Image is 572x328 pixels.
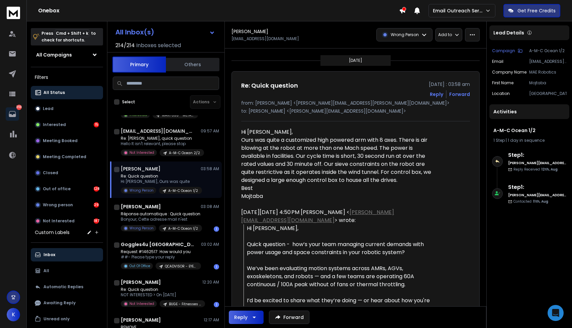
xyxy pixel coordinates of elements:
[503,4,560,17] button: Get Free Credits
[449,91,470,98] div: Forward
[229,311,264,324] button: Reply
[31,198,103,212] button: Wrong person29
[112,57,166,73] button: Primary
[129,226,154,231] p: Wrong Person
[31,280,103,294] button: Automatic Replies
[115,41,135,49] span: 214 / 214
[508,193,567,198] h6: [PERSON_NAME][EMAIL_ADDRESS][DOMAIN_NAME]
[94,218,99,224] div: 187
[492,70,527,75] p: Company Name
[43,252,55,257] p: Inbox
[513,199,548,204] p: Contacted
[115,29,154,35] h1: All Inbox(s)
[508,151,567,159] h6: Step 1 :
[541,167,558,172] span: 12th, Aug
[513,167,558,172] p: Reply Received
[110,25,220,39] button: All Inbox(s)
[493,138,565,143] div: |
[129,188,154,193] p: Wrong Person
[529,80,567,86] p: Mojtaba
[31,48,103,62] button: All Campaigns
[121,254,201,260] p: ##- Please type your reply
[31,150,103,163] button: Meeting Completed
[31,214,103,228] button: Not Interested187
[529,48,567,53] p: A-M-C Ocean 1/2
[349,58,362,63] p: [DATE]
[214,302,219,307] div: 1
[35,229,70,236] h3: Custom Labels
[122,99,135,105] label: Select
[529,91,567,96] p: [GEOGRAPHIC_DATA]
[43,154,86,159] p: Meeting Completed
[121,249,201,254] p: Request #1462517: How would you
[31,118,103,131] button: Interested15
[169,302,201,307] p: BUGE - Fitnesses - 9 acc
[43,202,73,208] p: Wrong person
[201,128,219,134] p: 09:57 AM
[31,312,103,326] button: Unread only
[429,81,470,88] p: [DATE] : 03:58 am
[548,305,564,321] div: Open Intercom Messenger
[166,57,219,72] button: Others
[241,184,437,192] div: Best
[121,317,161,323] h1: [PERSON_NAME]
[43,268,49,274] p: All
[43,186,71,192] p: Out of office
[94,186,99,192] div: 128
[31,248,103,261] button: Inbox
[31,134,103,147] button: Meeting Booked
[129,263,150,268] p: Out Of Office
[6,107,19,121] a: 359
[433,7,485,14] p: Email Outreach Service
[16,105,22,110] p: 359
[201,204,219,209] p: 03:08 AM
[94,202,99,208] div: 29
[247,297,437,313] div: I’d be excited to share what they’re doing — or hear about how you're approaching it.
[508,137,545,143] span: 1 day in sequence
[129,150,154,155] p: Not Interested
[168,188,198,193] p: A-M-C Ocean 1/2
[492,59,503,64] p: Email
[121,141,201,146] p: Hello It isn't relevant, please stop
[234,314,248,321] div: Reply
[7,7,20,19] img: logo
[202,280,219,285] p: 12:20 AM
[121,179,201,184] p: Hi [PERSON_NAME], Ours was quite
[517,7,556,14] p: Get Free Credits
[165,264,197,269] p: QCADVISOR - EYEWEAR RELOAD
[43,90,65,95] p: All Status
[31,264,103,278] button: All
[121,292,201,298] p: NOT INTERESTED > On [DATE]
[201,166,219,172] p: 03:58 AM
[241,128,437,136] div: Hi [PERSON_NAME],
[241,100,470,106] p: from: [PERSON_NAME] <[PERSON_NAME][EMAIL_ADDRESS][PERSON_NAME][DOMAIN_NAME]>
[43,106,54,111] p: Lead
[247,224,437,232] div: Hi [PERSON_NAME],
[121,241,194,248] h1: Goggles4u [GEOGRAPHIC_DATA]
[168,226,198,231] p: A-M-C Ocean 1/2
[121,287,201,292] p: Re: Quick question
[121,217,201,222] p: Bonjour, Cette adresse mail n'est
[241,192,437,200] div: Mojtaba
[55,29,89,37] span: Cmd + Shift + k
[438,32,452,37] p: Add to
[121,166,161,172] h1: [PERSON_NAME]
[121,279,161,286] h1: [PERSON_NAME]
[493,137,505,143] span: 1 Step
[533,199,548,204] span: 11th, Aug
[129,301,154,306] p: Not Interested
[508,183,567,191] h6: Step 1 :
[121,211,201,217] p: Réponse automatique : Quick question
[121,174,201,179] p: Re: Quick question
[43,218,75,224] p: Not Interested
[31,166,103,180] button: Closed
[162,113,194,118] p: MARPOSS - METAL STAMPING
[43,138,78,143] p: Meeting Booked
[269,311,309,324] button: Forward
[31,296,103,310] button: Awaiting Reply
[492,48,515,53] p: Campaign
[430,91,443,98] button: Reply
[136,41,181,49] h3: Inboxes selected
[214,264,219,269] div: 1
